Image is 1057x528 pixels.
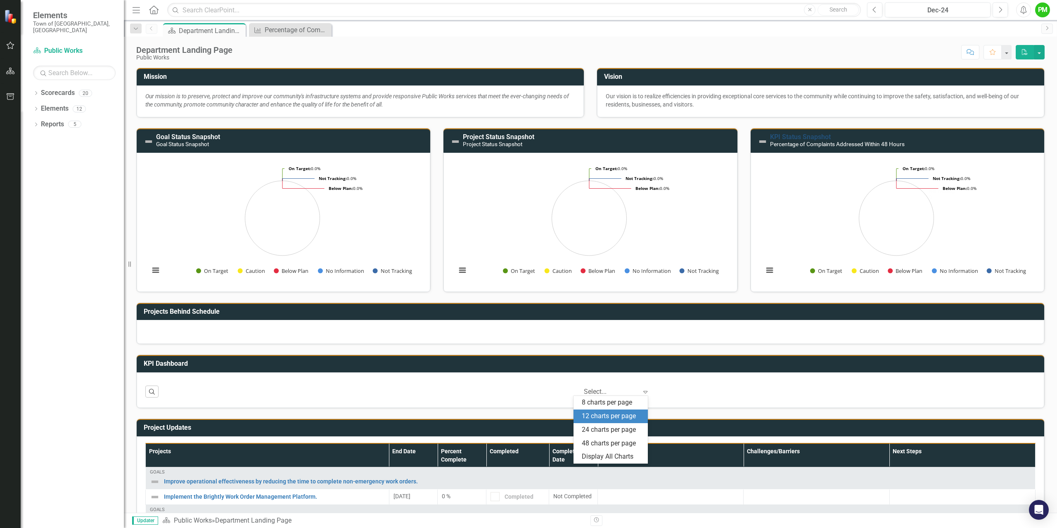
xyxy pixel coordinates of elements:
a: Goal Status Snapshot [156,133,220,141]
div: 12 charts per page [582,412,643,421]
img: Not Defined [450,137,460,147]
div: Chart. Highcharts interactive chart. [452,159,728,283]
td: Double-Click to Edit [598,489,744,504]
td: Double-Click to Edit [889,489,1035,504]
button: View chart menu, Chart [764,265,775,276]
div: 20 [79,90,92,97]
button: Show Below Plan [888,267,923,275]
div: Department Landing Page [136,45,232,54]
tspan: Below Plan: [635,185,660,191]
tspan: On Target: [903,166,925,171]
svg: Interactive chart [759,159,1033,283]
button: Dec-24 [885,2,991,17]
div: Public Works [136,54,232,61]
div: Not Completed [553,492,593,500]
text: 0.0% [319,175,356,181]
small: Town of [GEOGRAPHIC_DATA], [GEOGRAPHIC_DATA] [33,20,116,34]
tspan: On Target: [595,166,618,171]
button: Show No Information [932,267,978,275]
div: 12 [73,105,86,112]
text: 0.0% [595,166,627,171]
button: Show No Information [625,267,671,275]
div: Goals [150,470,1031,475]
text: 0.0% [943,185,976,191]
button: Show Not Tracking [987,267,1026,275]
svg: Interactive chart [452,159,726,283]
div: 0 % [442,492,482,500]
button: Show Below Plan [274,267,309,275]
text: Caution [859,267,879,275]
small: Percentage of Complaints Addressed Within 48 Hours [770,141,905,147]
input: Search ClearPoint... [167,3,861,17]
text: 0.0% [626,175,663,181]
small: Project Status Snapshot [463,141,522,147]
input: Search Below... [33,66,116,80]
button: PM [1035,2,1050,17]
span: Updater [132,516,158,525]
button: Show Not Tracking [373,267,412,275]
img: ClearPoint Strategy [4,9,19,24]
h3: Mission [144,73,580,81]
a: Implement the Brightly Work Order Management Platform. [164,494,385,500]
div: Percentage of Complaints Addressed Within 48 Hours [265,25,329,35]
button: Show Not Tracking [680,267,719,275]
td: Double-Click to Edit [744,489,889,504]
text: 0.0% [635,185,669,191]
div: Department Landing Page [215,516,292,524]
h3: KPI Dashboard [144,360,1040,367]
div: Department Landing Page [179,26,244,36]
button: Show On Target [810,267,843,275]
tspan: Not Tracking: [626,175,654,181]
span: Search [829,6,847,13]
a: Percentage of Complaints Addressed Within 48 Hours [251,25,329,35]
button: Show No Information [318,267,364,275]
div: 8 charts per page [582,398,643,407]
span: [DATE] [393,493,410,500]
td: Double-Click to Edit Right Click for Context Menu [146,489,389,504]
tspan: Not Tracking: [319,175,347,181]
em: Our mission is to preserve, protect and improve our community's infrastructure systems and provid... [145,93,569,108]
img: Not Defined [150,477,160,487]
button: Show Caution [238,267,265,275]
div: Chart. Highcharts interactive chart. [145,159,422,283]
text: 0.0% [933,175,970,181]
text: 0.0% [289,166,320,171]
td: Double-Click to Edit Right Click for Context Menu [146,504,1036,527]
span: Elements [33,10,116,20]
button: View chart menu, Chart [150,265,161,276]
img: Not Defined [144,137,154,147]
h3: Vision [604,73,1040,81]
tspan: Not Tracking: [933,175,961,181]
text: 0.0% [903,166,934,171]
a: Public Works [33,46,116,56]
img: Not Defined [150,492,160,502]
td: Double-Click to Edit [438,489,486,504]
a: Elements [41,104,69,114]
div: Dec-24 [888,5,988,15]
svg: Interactive chart [145,159,419,283]
tspan: Below Plan: [943,185,967,191]
a: Reports [41,120,64,129]
button: View chart menu, Chart [457,265,468,276]
div: Chart. Highcharts interactive chart. [759,159,1036,283]
button: Show On Target [503,267,536,275]
div: 5 [68,121,81,128]
button: Show Below Plan [581,267,616,275]
div: Goals [150,507,1031,512]
button: Show On Target [196,267,229,275]
tspan: Below Plan: [329,185,353,191]
p: Our vision is to realize efficiencies in providing exceptional core services to the community whi... [606,92,1036,109]
img: Not Defined [758,137,768,147]
a: Improve operational effectiveness by reducing the time to complete non-emergency work orders. [164,478,1031,485]
a: Project Status Snapshot [463,133,534,141]
text: 0.0% [329,185,363,191]
small: Goal Status Snapshot [156,141,209,147]
div: Display All Charts [582,452,643,462]
div: » [162,516,584,526]
div: 48 charts per page [582,439,643,448]
a: Public Works [174,516,212,524]
button: Show Caution [545,267,572,275]
h3: Projects Behind Schedule [144,308,1040,315]
button: Search [818,4,859,16]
